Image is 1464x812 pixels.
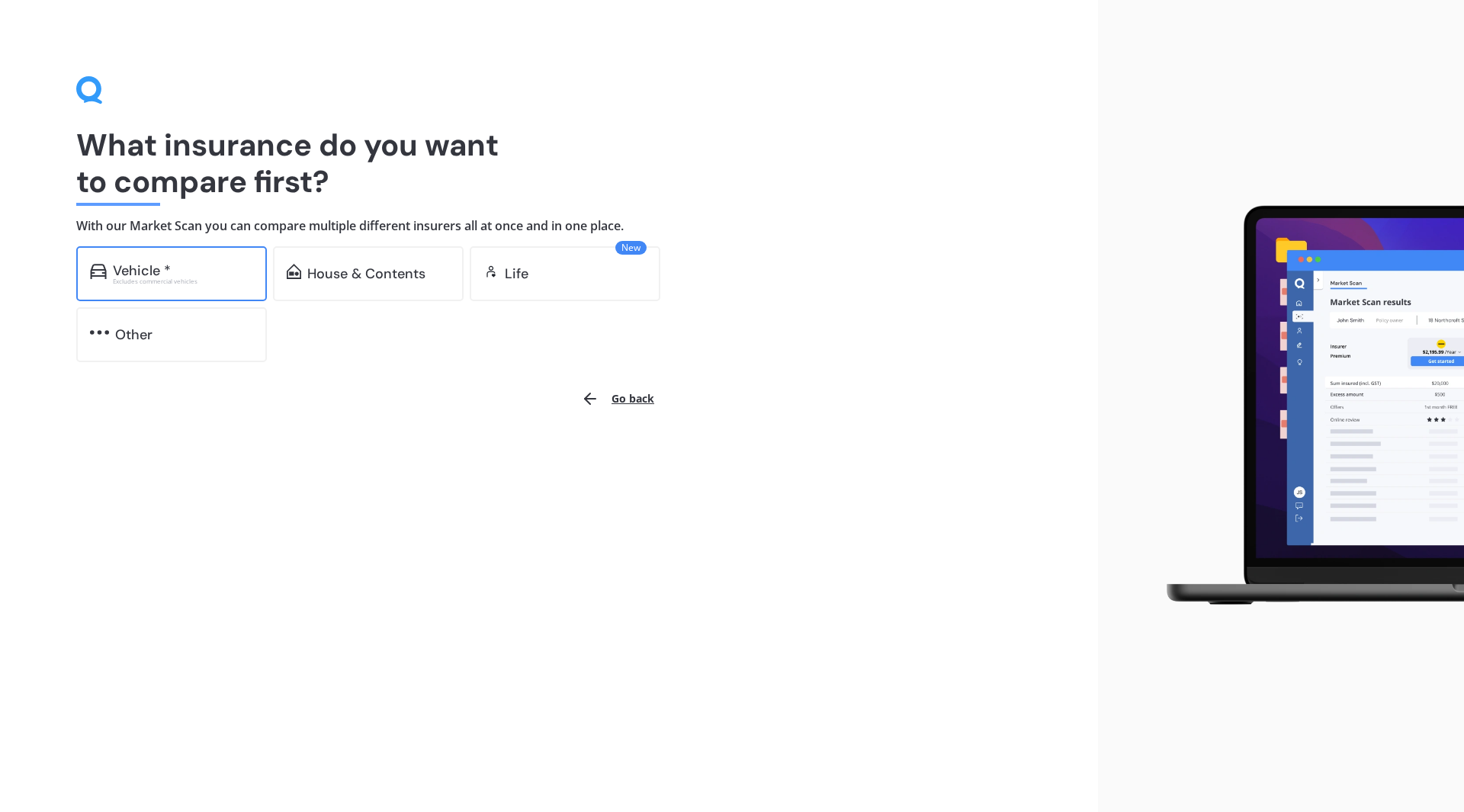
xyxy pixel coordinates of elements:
[113,278,253,284] div: Excludes commercial vehicles
[90,325,109,340] img: other.81dba5aafe580aa69f38.svg
[483,264,499,279] img: life.f720d6a2d7cdcd3ad642.svg
[505,266,528,281] div: Life
[287,264,301,279] img: home-and-contents.b802091223b8502ef2dd.svg
[572,380,663,417] button: Go back
[115,327,152,342] div: Other
[307,266,425,281] div: House & Contents
[76,127,1022,200] h1: What insurance do you want to compare first?
[113,263,171,278] div: Vehicle *
[1145,197,1464,616] img: laptop.webp
[615,241,647,255] span: New
[76,218,1022,234] h4: With our Market Scan you can compare multiple different insurers all at once and in one place.
[90,264,107,279] img: car.f15378c7a67c060ca3f3.svg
